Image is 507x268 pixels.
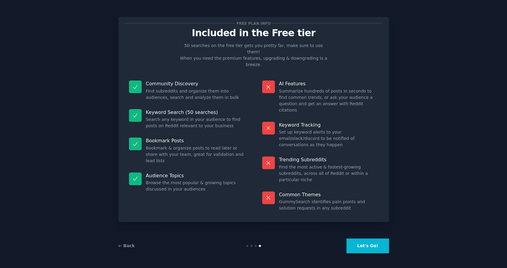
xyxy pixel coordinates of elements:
[146,80,245,87] p: Community Discovery
[279,199,378,211] dd: GummySearch identifies pain points and solution requests in any subreddit
[146,180,245,192] dd: Browse the most popular & growing topics discussed in your audiences
[125,28,383,38] p: Included in the Free tier
[146,172,245,179] p: Audience Topics
[279,88,378,113] dd: Summarize hundreds of posts in seconds to find common trends, or ask your audience a question and...
[146,116,245,129] dd: Search any keyword in your audience to find posts on Reddit relevant to your business
[279,129,378,148] dd: Set up keyword alerts to your email/slack/discord to be notified of conversations as they happen
[279,191,378,198] p: Common Themes
[279,80,378,87] p: AI Features
[146,145,245,164] dd: Bookmark & organize posts to read later or share with your team, great for validation and lead lists
[235,20,271,27] span: Free plan info
[279,164,378,183] dd: Find the most active & fastest-growing subreddits, across all of Reddit or within a particular niche
[146,137,245,144] p: Bookmark Posts
[346,238,389,253] button: Let's Go!
[178,43,330,68] p: 50 searches on the free tier gets you pretty far, make sure to use them! When you need the premiu...
[146,109,245,115] p: Keyword Search (50 searches)
[118,243,135,248] a: ← Back
[279,156,378,163] p: Trending Subreddits
[279,122,378,128] p: Keyword Tracking
[146,88,245,101] dd: Find subreddits and organize them into audiences, search and analyze them in bulk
